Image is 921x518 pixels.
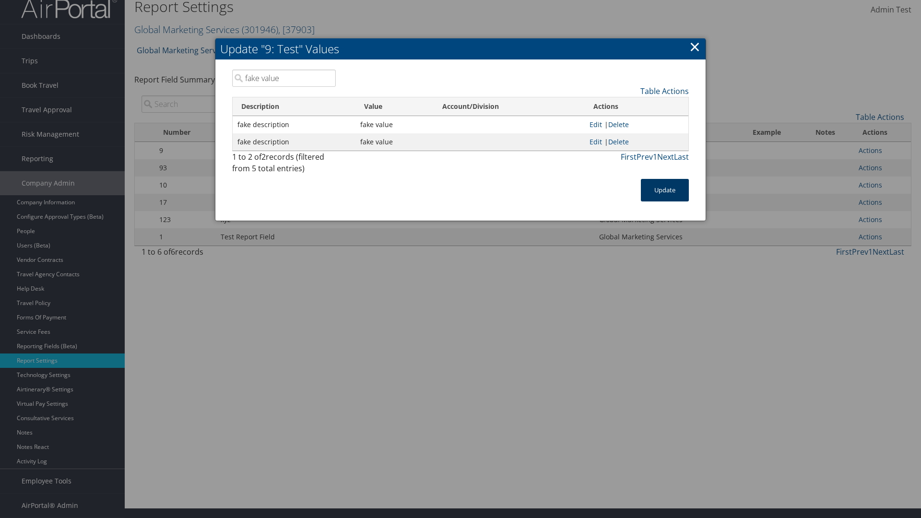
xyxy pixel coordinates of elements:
[215,38,706,59] h2: Update "9: Test" Values
[355,97,434,116] th: Value: activate to sort column ascending
[434,97,585,116] th: Account/Division: activate to sort column ascending
[233,116,355,133] td: fake description
[621,152,637,162] a: First
[590,120,602,129] a: Edit
[233,97,355,116] th: Description: activate to sort column descending
[674,152,689,162] a: Last
[585,97,688,116] th: Actions
[637,152,653,162] a: Prev
[608,120,629,129] a: Delete
[233,133,355,151] td: fake description
[232,151,336,179] div: 1 to 2 of records (filtered from 5 total entries)
[261,152,266,162] span: 2
[590,137,602,146] a: Edit
[355,116,434,133] td: fake value
[608,137,629,146] a: Delete
[653,152,657,162] a: 1
[355,133,434,151] td: fake value
[585,133,688,151] td: |
[657,152,674,162] a: Next
[585,116,688,133] td: |
[232,70,336,87] input: Search
[689,37,700,56] a: ×
[641,179,689,201] button: Update
[640,86,689,96] a: Table Actions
